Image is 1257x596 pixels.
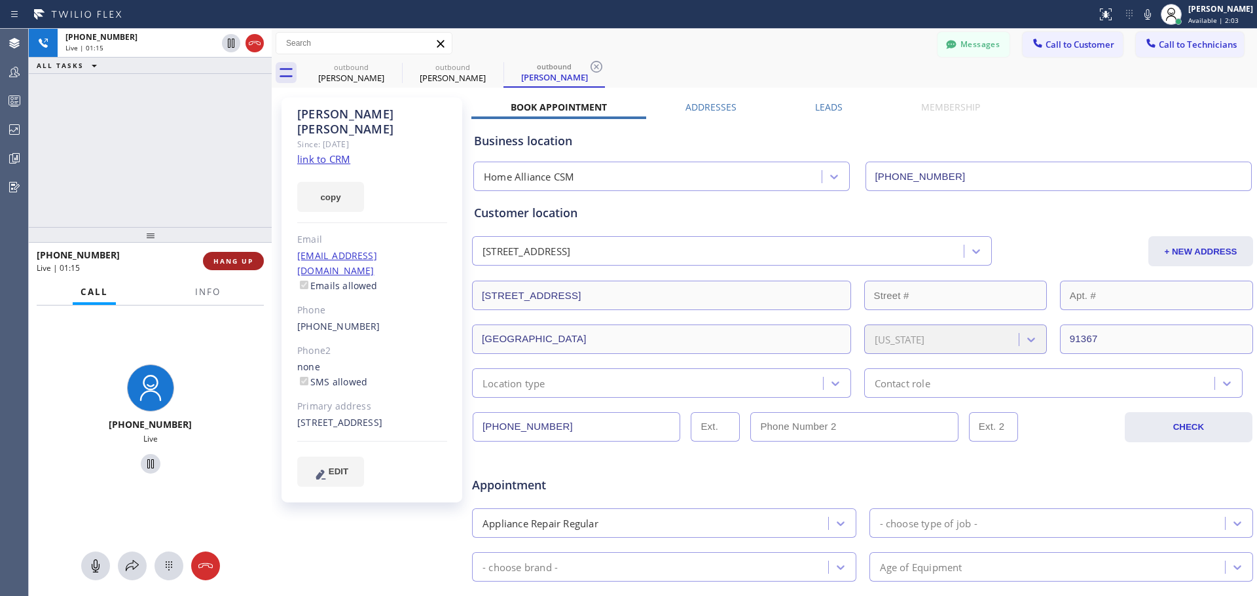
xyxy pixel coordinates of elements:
div: Customer location [474,204,1251,222]
div: Appliance Repair Regular [483,516,598,531]
button: Mute [81,552,110,580]
div: none [297,360,447,390]
button: CHECK [1125,412,1252,442]
button: Mute [1139,5,1157,24]
a: link to CRM [297,152,350,166]
input: City [472,324,851,354]
label: Addresses [685,101,737,113]
span: Info [195,286,221,298]
div: [PERSON_NAME] [403,72,502,84]
button: Messages [938,32,1010,57]
button: Hang up [246,34,264,52]
button: HANG UP [203,252,264,270]
label: Emails allowed [297,279,378,292]
span: [PHONE_NUMBER] [65,31,137,43]
input: Ext. 2 [969,412,1018,442]
div: [PERSON_NAME] [505,71,604,83]
div: [STREET_ADDRESS] [297,415,447,430]
div: outbound [505,61,604,71]
span: HANG UP [213,256,253,266]
input: Address [472,281,851,310]
div: Phone2 [297,343,447,359]
span: [PHONE_NUMBER] [37,249,120,261]
div: Age of Equipment [880,559,962,574]
span: Call to Technicians [1159,39,1237,50]
div: Email [297,232,447,247]
span: ALL TASKS [37,61,84,70]
input: Phone Number [865,162,1252,191]
button: Call to Customer [1023,32,1123,57]
span: Available | 2:03 [1188,16,1239,25]
span: Live | 01:15 [37,262,80,273]
span: Live [143,433,158,444]
input: Apt. # [1060,281,1253,310]
a: [PHONE_NUMBER] [297,320,380,332]
input: SMS allowed [300,377,308,385]
div: Home Alliance CSM [484,169,574,184]
input: Ext. [691,412,740,442]
input: Street # [864,281,1047,310]
input: Emails allowed [300,281,308,289]
label: Book Appointment [511,101,607,113]
div: [PERSON_NAME] [PERSON_NAME] [297,107,447,137]
div: Eric Roth [505,58,604,86]
div: Eric Roth [403,58,502,88]
input: Search [276,33,452,54]
input: Phone Number 2 [750,412,958,442]
label: SMS allowed [297,376,367,388]
div: outbound [403,62,502,72]
input: ZIP [1060,324,1253,354]
div: [STREET_ADDRESS] [483,244,570,259]
div: Phone [297,303,447,318]
span: Call [81,286,108,298]
button: Call [73,279,116,305]
span: Live | 01:15 [65,43,103,52]
span: EDIT [329,466,348,476]
div: Business location [474,132,1251,150]
button: Hang up [191,552,220,580]
div: Location type [483,376,545,391]
span: Appointment [472,476,731,494]
button: + NEW ADDRESS [1148,236,1253,266]
a: [EMAIL_ADDRESS][DOMAIN_NAME] [297,249,377,277]
input: Phone Number [473,412,680,442]
button: Open dialpad [155,552,183,580]
button: Hold Customer [141,454,160,474]
span: Call to Customer [1046,39,1114,50]
div: Since: [DATE] [297,137,447,152]
button: EDIT [297,457,364,487]
div: Jonathan Gold [302,58,401,88]
button: copy [297,182,364,212]
div: Primary address [297,399,447,414]
div: Contact role [875,376,930,391]
button: Hold Customer [222,34,240,52]
button: Info [187,279,228,305]
div: outbound [302,62,401,72]
button: ALL TASKS [29,58,110,73]
div: - choose type of job - [880,516,977,531]
button: Open directory [118,552,147,580]
label: Leads [815,101,843,113]
div: [PERSON_NAME] [1188,3,1253,14]
button: Call to Technicians [1136,32,1244,57]
label: Membership [921,101,980,113]
span: [PHONE_NUMBER] [109,418,192,430]
div: [PERSON_NAME] [302,72,401,84]
div: - choose brand - [483,559,558,574]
